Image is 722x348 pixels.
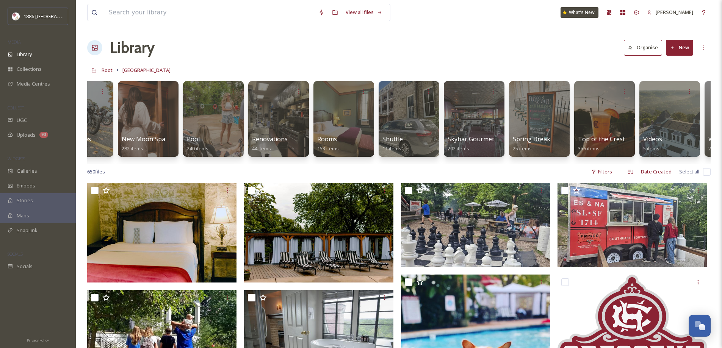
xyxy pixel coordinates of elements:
[252,135,288,143] span: Renovations
[8,105,24,111] span: COLLECT
[122,136,165,152] a: New Moon Spa282 items
[8,251,23,257] span: SOCIALS
[17,263,33,270] span: Socials
[252,136,288,152] a: Renovations44 items
[317,136,339,152] a: Rooms153 items
[382,136,403,152] a: Shuttle11 items
[8,39,21,45] span: MEDIA
[643,145,659,152] span: 5 items
[513,135,550,143] span: Spring Break
[17,80,50,87] span: Media Centres
[643,136,662,152] a: Videos5 items
[656,9,693,16] span: [PERSON_NAME]
[87,168,105,175] span: 650 file s
[578,135,625,143] span: Top of the Crest
[317,145,339,152] span: 153 items
[382,145,401,152] span: 11 items
[27,335,49,344] a: Privacy Policy
[643,5,697,20] a: [PERSON_NAME]
[448,145,469,152] span: 202 items
[17,51,32,58] span: Library
[105,4,315,21] input: Search your library
[448,135,511,143] span: Skybar Gourmet Pizza
[122,145,143,152] span: 282 items
[8,156,25,161] span: WIDGETS
[17,66,42,73] span: Collections
[587,164,616,179] div: Filters
[382,135,403,143] span: Shuttle
[17,131,36,139] span: Uploads
[513,136,550,152] a: Spring Break25 items
[122,66,171,75] a: [GEOGRAPHIC_DATA]
[102,67,113,73] span: Root
[122,135,165,143] span: New Moon Spa
[624,40,662,55] button: Organise
[87,183,236,282] img: IMG_2266.jpg
[448,136,511,152] a: Skybar Gourmet Pizza202 items
[666,40,693,55] button: New
[39,132,48,138] div: 93
[513,145,532,152] span: 25 items
[187,135,200,143] span: Pool
[252,145,271,152] span: 44 items
[679,168,699,175] span: Select all
[244,183,393,282] img: IMG_2474.jpg
[624,40,666,55] a: Organise
[558,183,707,267] img: 20250510_183243.jpg
[317,135,337,143] span: Rooms
[110,36,155,59] a: Library
[17,182,35,189] span: Embeds
[17,167,37,175] span: Galleries
[643,135,662,143] span: Videos
[342,5,386,20] a: View all files
[27,338,49,343] span: Privacy Policy
[102,66,113,75] a: Root
[187,136,208,152] a: Pool240 items
[561,7,598,18] a: What's New
[578,136,625,152] a: Top of the Crest356 items
[12,12,20,20] img: logos.png
[637,164,675,179] div: Date Created
[578,145,600,152] span: 356 items
[17,117,27,124] span: UGC
[689,315,711,337] button: Open Chat
[23,12,83,20] span: 1886 [GEOGRAPHIC_DATA]
[122,67,171,73] span: [GEOGRAPHIC_DATA]
[17,197,33,204] span: Stories
[17,212,29,219] span: Maps
[401,183,550,267] img: 20250510_182841.jpg
[17,227,38,234] span: SnapLink
[187,145,208,152] span: 240 items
